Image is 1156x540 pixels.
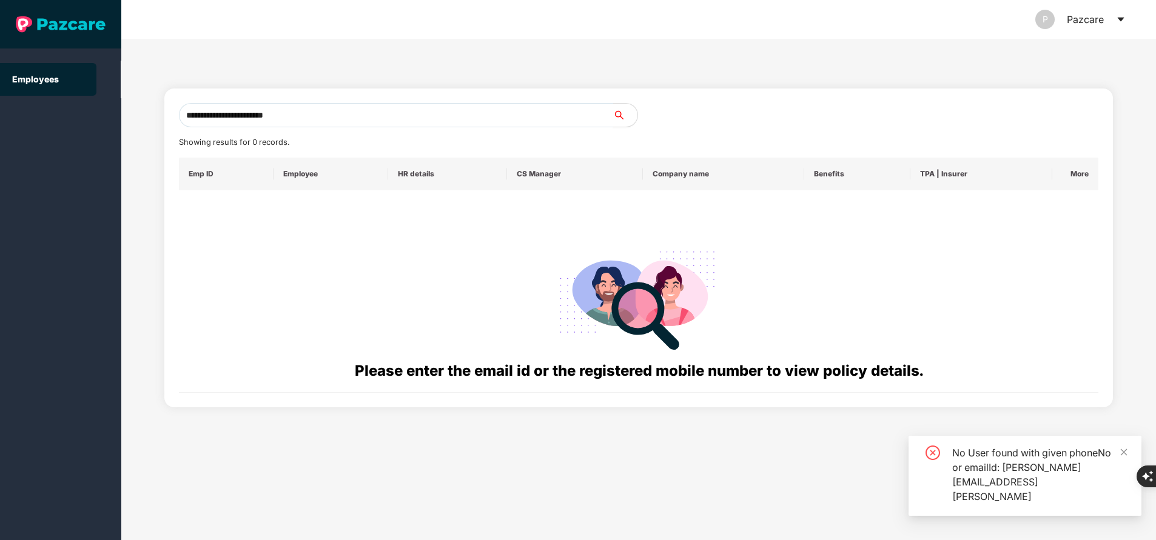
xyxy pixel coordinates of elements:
th: TPA | Insurer [910,158,1052,190]
th: Benefits [804,158,910,190]
button: search [613,103,638,127]
th: CS Manager [507,158,643,190]
span: P [1043,10,1048,29]
span: search [613,110,637,120]
img: svg+xml;base64,PHN2ZyB4bWxucz0iaHR0cDovL3d3dy53My5vcmcvMjAwMC9zdmciIHdpZHRoPSIyODgiIGhlaWdodD0iMj... [551,236,726,359]
span: close-circle [926,445,940,460]
span: Showing results for 0 records. [179,138,289,147]
th: More [1052,158,1098,190]
th: Company name [643,158,804,190]
div: No User found with given phoneNo or emailId: [PERSON_NAME][EMAIL_ADDRESS][PERSON_NAME] [952,445,1127,504]
th: HR details [388,158,507,190]
span: Please enter the email id or the registered mobile number to view policy details. [355,362,923,379]
a: Employees [12,74,59,84]
th: Emp ID [179,158,274,190]
th: Employee [274,158,389,190]
span: caret-down [1116,15,1126,24]
span: close [1120,448,1128,456]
